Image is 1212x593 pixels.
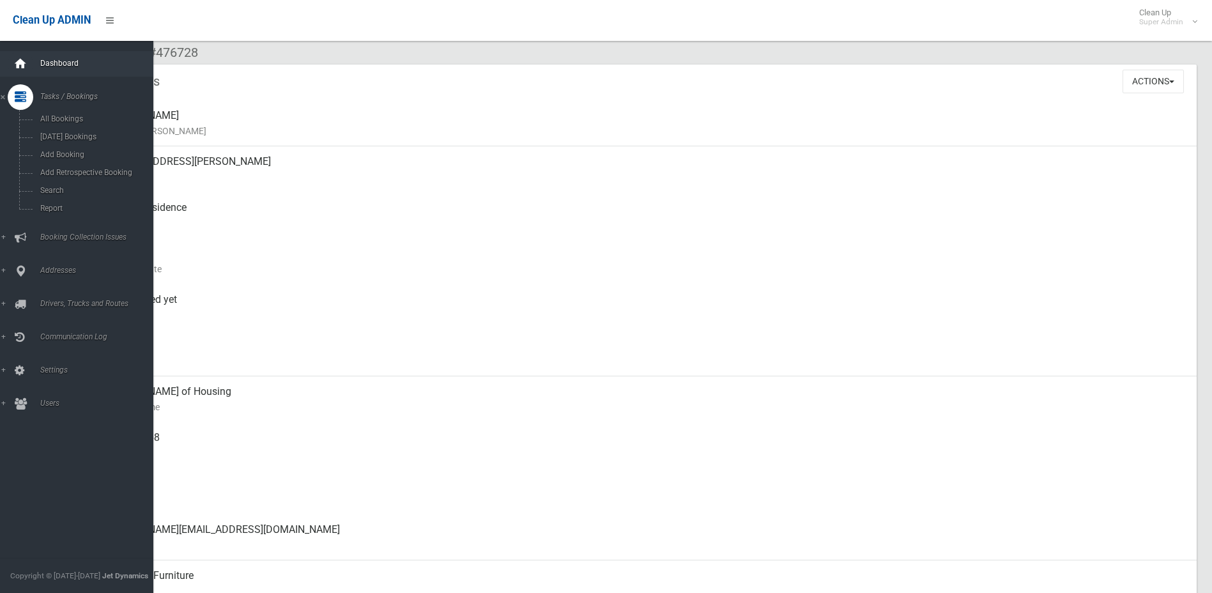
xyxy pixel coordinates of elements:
[102,284,1186,330] div: Not collected yet
[102,445,1186,461] small: Mobile
[102,307,1186,323] small: Collected At
[36,299,163,308] span: Drivers, Trucks and Routes
[36,132,152,141] span: [DATE] Bookings
[56,514,1197,560] a: [PERSON_NAME][EMAIL_ADDRESS][DOMAIN_NAME]Email
[36,92,163,101] span: Tasks / Bookings
[102,100,1186,146] div: [PERSON_NAME]
[36,114,152,123] span: All Bookings
[102,537,1186,553] small: Email
[102,571,148,580] strong: Jet Dynamics
[36,150,152,159] span: Add Booking
[102,146,1186,192] div: [STREET_ADDRESS][PERSON_NAME]
[36,233,163,242] span: Booking Collection Issues
[102,514,1186,560] div: [PERSON_NAME][EMAIL_ADDRESS][DOMAIN_NAME]
[102,169,1186,185] small: Address
[102,422,1186,468] div: 0407377268
[102,238,1186,284] div: [DATE]
[13,14,91,26] span: Clean Up ADMIN
[102,192,1186,238] div: Front of Residence
[1133,8,1196,27] span: Clean Up
[36,168,152,177] span: Add Retrospective Booking
[36,186,152,195] span: Search
[102,330,1186,376] div: [DATE]
[102,215,1186,231] small: Pickup Point
[36,59,163,68] span: Dashboard
[102,353,1186,369] small: Zone
[36,266,163,275] span: Addresses
[36,366,163,374] span: Settings
[102,468,1186,514] div: None given
[102,123,1186,139] small: Name of [PERSON_NAME]
[102,399,1186,415] small: Contact Name
[1139,17,1183,27] small: Super Admin
[1123,70,1184,93] button: Actions
[102,261,1186,277] small: Collection Date
[139,41,198,65] li: #476728
[36,332,163,341] span: Communication Log
[10,571,100,580] span: Copyright © [DATE]-[DATE]
[36,399,163,408] span: Users
[102,491,1186,507] small: Landline
[102,376,1186,422] div: [PERSON_NAME] of Housing
[36,204,152,213] span: Report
